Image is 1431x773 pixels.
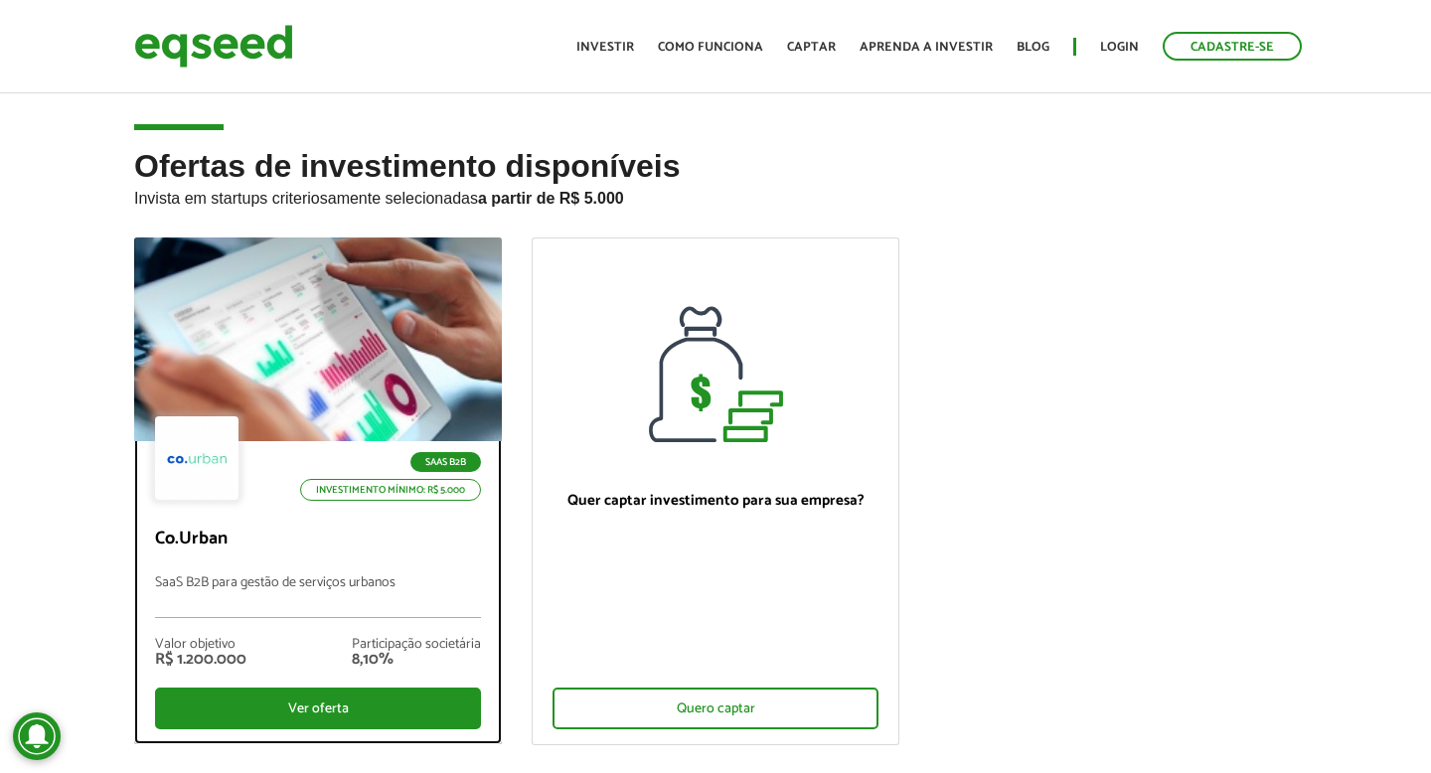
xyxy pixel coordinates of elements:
[134,237,502,744] a: SaaS B2B Investimento mínimo: R$ 5.000 Co.Urban SaaS B2B para gestão de serviços urbanos Valor ob...
[155,529,481,550] p: Co.Urban
[532,237,899,745] a: Quer captar investimento para sua empresa? Quero captar
[860,41,993,54] a: Aprenda a investir
[300,479,481,501] p: Investimento mínimo: R$ 5.000
[155,688,481,729] div: Ver oferta
[1100,41,1139,54] a: Login
[478,190,624,207] strong: a partir de R$ 5.000
[1163,32,1302,61] a: Cadastre-se
[352,638,481,652] div: Participação societária
[352,652,481,668] div: 8,10%
[787,41,836,54] a: Captar
[410,452,481,472] p: SaaS B2B
[155,652,246,668] div: R$ 1.200.000
[658,41,763,54] a: Como funciona
[553,688,878,729] div: Quero captar
[155,575,481,618] p: SaaS B2B para gestão de serviços urbanos
[134,184,1297,208] p: Invista em startups criteriosamente selecionadas
[1017,41,1049,54] a: Blog
[155,638,246,652] div: Valor objetivo
[576,41,634,54] a: Investir
[553,492,878,510] p: Quer captar investimento para sua empresa?
[134,149,1297,237] h2: Ofertas de investimento disponíveis
[134,20,293,73] img: EqSeed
